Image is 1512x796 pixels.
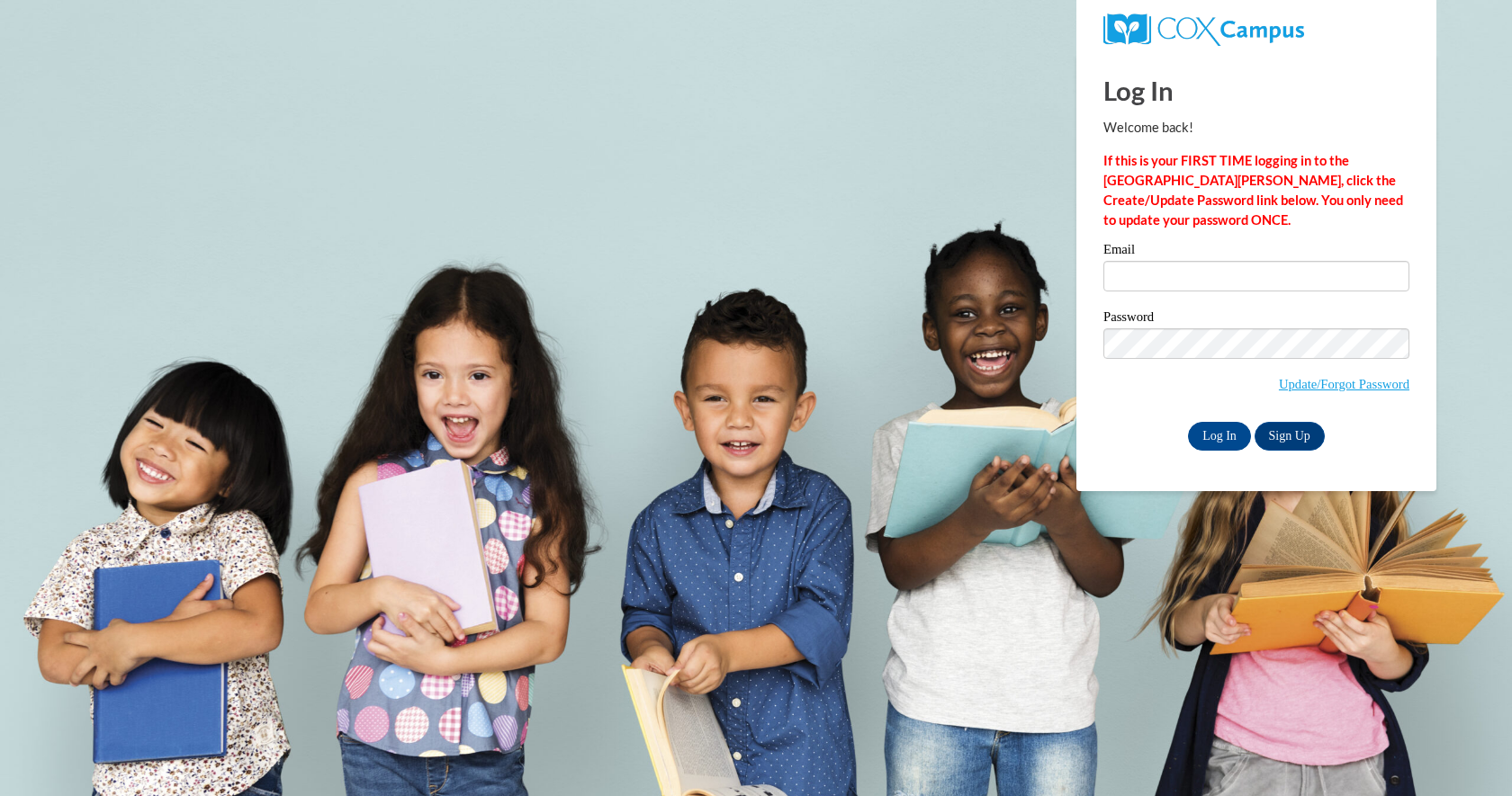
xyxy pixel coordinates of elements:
[1255,422,1325,451] a: Sign Up
[1103,118,1409,138] p: Welcome back!
[1279,377,1409,391] a: Update/Forgot Password
[1103,13,1304,46] img: COX Campus
[1103,72,1409,109] h1: Log In
[1103,21,1304,36] a: COX Campus
[1103,243,1409,261] label: Email
[1103,310,1409,328] label: Password
[1103,153,1403,228] strong: If this is your FIRST TIME logging in to the [GEOGRAPHIC_DATA][PERSON_NAME], click the Create/Upd...
[1188,422,1251,451] input: Log In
